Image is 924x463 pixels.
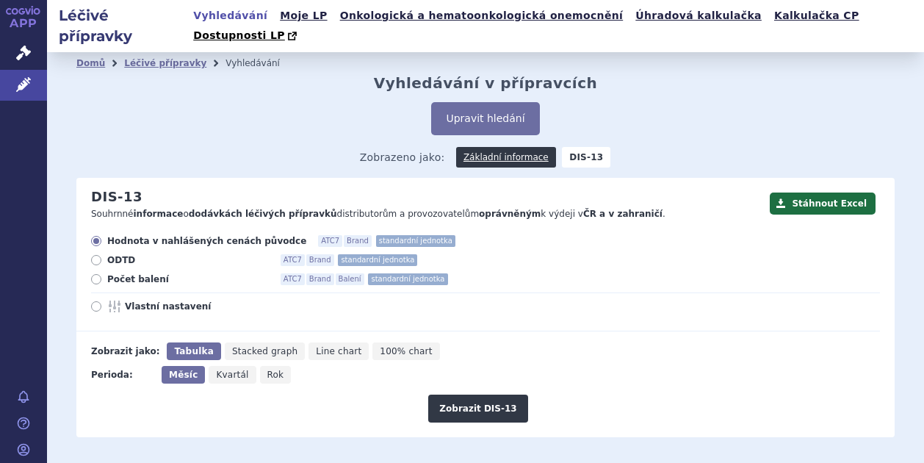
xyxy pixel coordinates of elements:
span: ATC7 [281,273,305,285]
span: Měsíc [169,370,198,380]
button: Zobrazit DIS-13 [428,395,527,423]
div: Perioda: [91,366,154,384]
span: Kvartál [216,370,248,380]
span: Tabulka [174,346,213,356]
button: Upravit hledání [431,102,539,135]
strong: oprávněným [479,209,541,219]
span: Brand [344,235,372,247]
a: Vyhledávání [189,6,272,26]
a: Léčivé přípravky [124,58,206,68]
span: ATC7 [318,235,342,247]
a: Onkologická a hematoonkologická onemocnění [336,6,628,26]
strong: dodávkách léčivých přípravků [189,209,337,219]
span: Počet balení [107,273,269,285]
p: Souhrnné o distributorům a provozovatelům k výdeji v . [91,208,762,220]
span: ODTD [107,254,269,266]
a: Dostupnosti LP [189,26,304,46]
a: Úhradová kalkulačka [631,6,766,26]
strong: informace [134,209,184,219]
button: Stáhnout Excel [770,193,876,215]
span: standardní jednotka [376,235,455,247]
h2: Vyhledávání v přípravcích [374,74,598,92]
span: ATC7 [281,254,305,266]
div: Zobrazit jako: [91,342,159,360]
span: Line chart [316,346,361,356]
span: Vlastní nastavení [125,301,286,312]
a: Moje LP [275,6,331,26]
span: Brand [306,273,334,285]
span: Zobrazeno jako: [360,147,445,168]
strong: DIS-13 [562,147,610,168]
span: standardní jednotka [338,254,417,266]
span: 100% chart [380,346,432,356]
span: Stacked graph [232,346,297,356]
span: standardní jednotka [368,273,447,285]
span: Dostupnosti LP [193,29,285,41]
a: Základní informace [456,147,556,168]
li: Vyhledávání [225,52,299,74]
span: Brand [306,254,334,266]
span: Rok [267,370,284,380]
strong: ČR a v zahraničí [583,209,663,219]
span: Hodnota v nahlášených cenách původce [107,235,306,247]
h2: DIS-13 [91,189,142,205]
a: Kalkulačka CP [770,6,864,26]
span: Balení [336,273,364,285]
h2: Léčivé přípravky [47,5,189,46]
a: Domů [76,58,105,68]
